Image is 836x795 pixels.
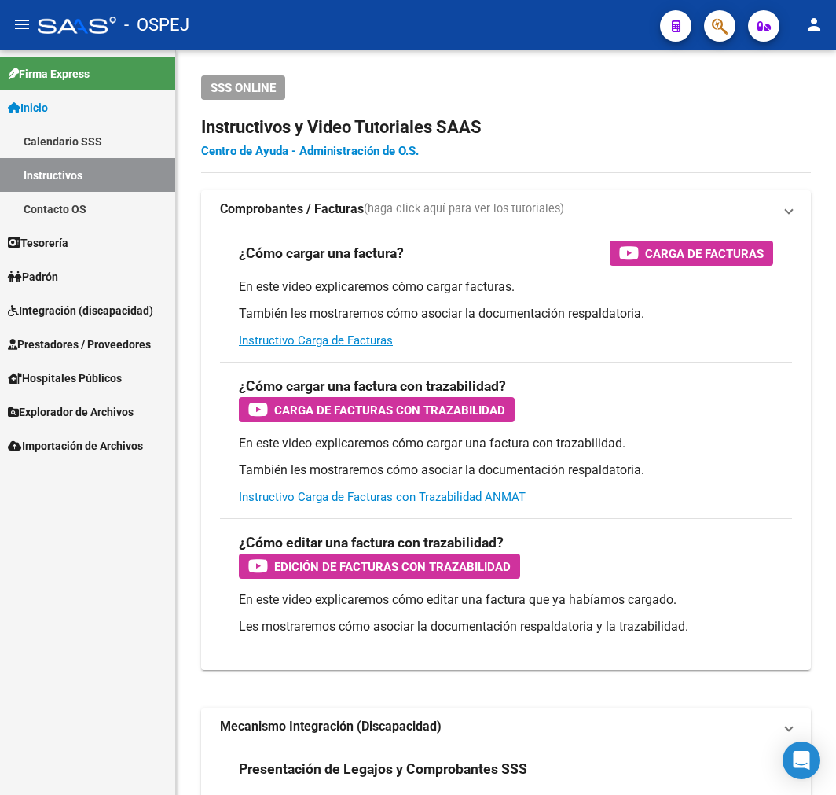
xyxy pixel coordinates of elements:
[13,15,31,34] mat-icon: menu
[201,144,419,158] a: Centro de Ayuda - Administración de O.S.
[239,554,520,579] button: Edición de Facturas con Trazabilidad
[201,112,811,142] h2: Instructivos y Video Tutoriales SAAS
[220,201,364,218] strong: Comprobantes / Facturas
[8,99,48,116] span: Inicio
[239,618,773,635] p: Les mostraremos cómo asociar la documentación respaldatoria y la trazabilidad.
[239,532,504,554] h3: ¿Cómo editar una factura con trazabilidad?
[8,234,68,252] span: Tesorería
[274,400,505,420] span: Carga de Facturas con Trazabilidad
[239,305,773,322] p: También les mostraremos cómo asociar la documentación respaldatoria.
[364,201,564,218] span: (haga click aquí para ver los tutoriales)
[201,708,811,745] mat-expansion-panel-header: Mecanismo Integración (Discapacidad)
[239,397,515,422] button: Carga de Facturas con Trazabilidad
[783,742,820,779] div: Open Intercom Messenger
[239,242,404,264] h3: ¿Cómo cargar una factura?
[239,375,506,397] h3: ¿Cómo cargar una factura con trazabilidad?
[201,228,811,670] div: Comprobantes / Facturas(haga click aquí para ver los tutoriales)
[805,15,823,34] mat-icon: person
[8,437,143,455] span: Importación de Archivos
[274,557,511,576] span: Edición de Facturas con Trazabilidad
[124,8,189,42] span: - OSPEJ
[8,403,134,421] span: Explorador de Archivos
[8,302,153,319] span: Integración (discapacidad)
[239,333,393,348] a: Instructivo Carga de Facturas
[220,718,442,735] strong: Mecanismo Integración (Discapacidad)
[8,268,58,285] span: Padrón
[645,244,764,263] span: Carga de Facturas
[239,758,527,780] h3: Presentación de Legajos y Comprobantes SSS
[8,65,90,83] span: Firma Express
[239,490,526,504] a: Instructivo Carga de Facturas con Trazabilidad ANMAT
[239,278,773,296] p: En este video explicaremos cómo cargar facturas.
[211,81,276,95] span: SSS ONLINE
[201,190,811,228] mat-expansion-panel-header: Comprobantes / Facturas(haga click aquí para ver los tutoriales)
[239,591,773,609] p: En este video explicaremos cómo editar una factura que ya habíamos cargado.
[239,462,773,479] p: También les mostraremos cómo asociar la documentación respaldatoria.
[610,241,773,266] button: Carga de Facturas
[8,370,122,387] span: Hospitales Públicos
[201,75,285,100] button: SSS ONLINE
[8,336,151,353] span: Prestadores / Proveedores
[239,435,773,452] p: En este video explicaremos cómo cargar una factura con trazabilidad.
